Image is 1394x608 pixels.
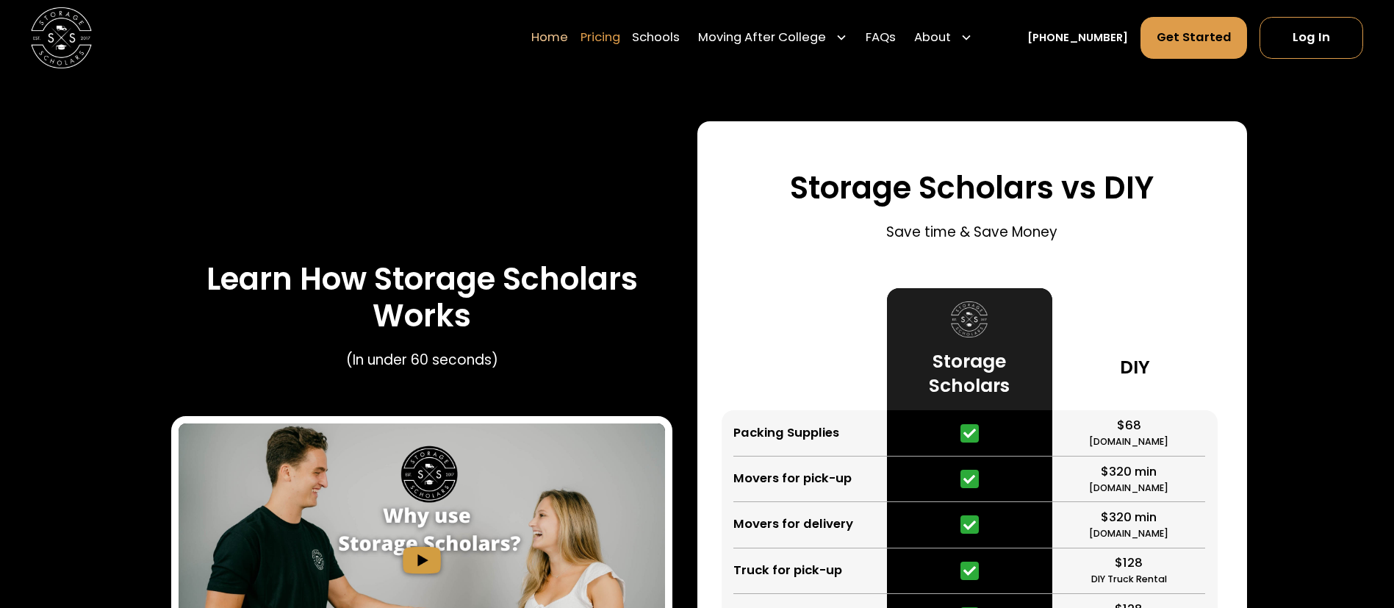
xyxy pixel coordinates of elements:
a: FAQs [866,17,896,60]
div: Moving After College [698,29,826,48]
div: About [908,17,979,60]
div: DIY Truck Rental [1091,573,1167,587]
div: $128 [1115,554,1143,573]
img: Storage Scholars logo. [951,301,988,338]
h3: Storage Scholars vs DIY [790,170,1154,207]
p: (In under 60 seconds) [346,350,498,371]
h3: Storage Scholars [899,350,1040,398]
div: Movers for pick-up [733,470,852,488]
p: Save time & Save Money [886,222,1057,243]
div: $68 [1117,417,1141,435]
div: Movers for delivery [733,515,853,534]
a: Home [531,17,568,60]
div: About [914,29,951,48]
a: Pricing [581,17,620,60]
a: Schools [632,17,680,60]
div: [DOMAIN_NAME] [1089,482,1168,496]
div: $320 min [1101,463,1157,482]
img: Storage Scholars main logo [31,7,92,68]
div: Moving After College [692,17,854,60]
h3: DIY [1120,356,1150,379]
div: [DOMAIN_NAME] [1089,435,1168,449]
a: Log In [1260,18,1363,59]
div: Truck for pick-up [733,562,842,580]
h3: Learn How Storage Scholars Works [171,261,672,335]
a: [PHONE_NUMBER] [1027,30,1128,46]
div: [DOMAIN_NAME] [1089,527,1168,541]
div: Packing Supplies [733,424,839,443]
a: Get Started [1140,18,1248,59]
div: $320 min [1101,509,1157,527]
